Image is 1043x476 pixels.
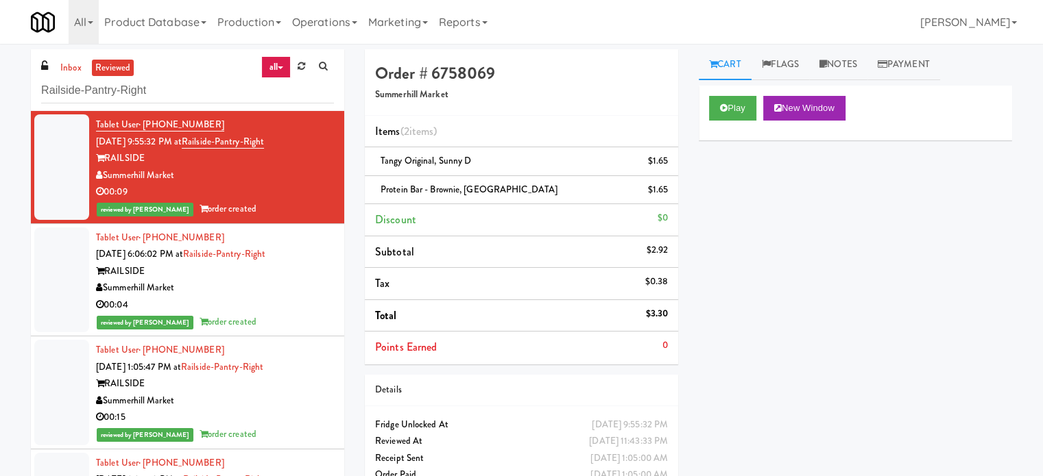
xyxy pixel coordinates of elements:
div: 00:04 [96,297,334,314]
ng-pluralize: items [409,123,434,139]
span: · [PHONE_NUMBER] [139,456,224,469]
a: Flags [752,49,810,80]
div: $1.65 [648,153,669,170]
span: · [PHONE_NUMBER] [139,231,224,244]
li: Tablet User· [PHONE_NUMBER][DATE] 6:06:02 PM atRailside-Pantry-RightRAILSIDESummerhill Market00:0... [31,224,344,337]
a: Tablet User· [PHONE_NUMBER] [96,456,224,469]
input: Search vision orders [41,78,334,103]
span: Subtotal [375,244,414,260]
div: [DATE] 9:55:32 PM [592,416,668,434]
div: [DATE] 11:43:33 PM [589,433,668,450]
span: Points Earned [375,339,437,355]
span: Discount [375,212,416,227]
a: Cart [699,49,752,80]
div: 0 [662,337,668,354]
a: Notes [809,49,867,80]
div: Summerhill Market [96,392,334,410]
a: Railside-Pantry-Right [181,360,263,373]
h4: Order # 6758069 [375,64,668,82]
a: inbox [57,60,85,77]
span: order created [200,315,256,328]
h5: Summerhill Market [375,90,668,100]
div: Details [375,381,668,399]
div: Fridge Unlocked At [375,416,668,434]
div: RAILSIDE [96,375,334,392]
button: New Window [763,96,846,121]
span: order created [200,202,256,215]
button: Play [709,96,756,121]
span: reviewed by [PERSON_NAME] [97,316,193,329]
div: RAILSIDE [96,150,334,167]
div: Receipt Sent [375,450,668,467]
span: (2 ) [400,123,437,139]
div: $1.65 [648,181,669,199]
div: $0.38 [645,273,669,290]
span: Protein Bar - Brownie, [GEOGRAPHIC_DATA] [381,183,558,196]
span: Tangy Original, Sunny D [381,154,471,167]
div: $0 [658,210,668,227]
img: Micromart [31,10,55,34]
span: · [PHONE_NUMBER] [139,118,224,131]
span: [DATE] 9:55:32 PM at [96,135,182,148]
span: reviewed by [PERSON_NAME] [97,203,193,216]
span: [DATE] 1:05:47 PM at [96,360,181,373]
div: $3.30 [646,305,669,323]
div: RAILSIDE [96,263,334,280]
div: 00:09 [96,184,334,201]
li: Tablet User· [PHONE_NUMBER][DATE] 1:05:47 PM atRailside-Pantry-RightRAILSIDESummerhill Market00:1... [31,336,344,449]
div: $2.92 [647,242,669,259]
div: Summerhill Market [96,167,334,184]
span: · [PHONE_NUMBER] [139,343,224,356]
a: reviewed [92,60,134,77]
span: reviewed by [PERSON_NAME] [97,428,193,442]
li: Tablet User· [PHONE_NUMBER][DATE] 9:55:32 PM atRailside-Pantry-RightRAILSIDESummerhill Market00:0... [31,111,344,224]
div: Summerhill Market [96,279,334,297]
span: Total [375,308,397,323]
a: all [261,56,290,78]
a: Railside-Pantry-Right [182,135,264,149]
div: 00:15 [96,409,334,426]
div: [DATE] 1:05:00 AM [590,450,668,467]
a: Payment [867,49,940,80]
span: Tax [375,275,389,291]
a: Tablet User· [PHONE_NUMBER] [96,343,224,356]
a: Railside-Pantry-Right [183,247,265,260]
span: [DATE] 6:06:02 PM at [96,247,183,260]
div: Reviewed At [375,433,668,450]
span: order created [200,427,256,440]
a: Tablet User· [PHONE_NUMBER] [96,118,224,131]
span: Items [375,123,437,139]
a: Tablet User· [PHONE_NUMBER] [96,231,224,244]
